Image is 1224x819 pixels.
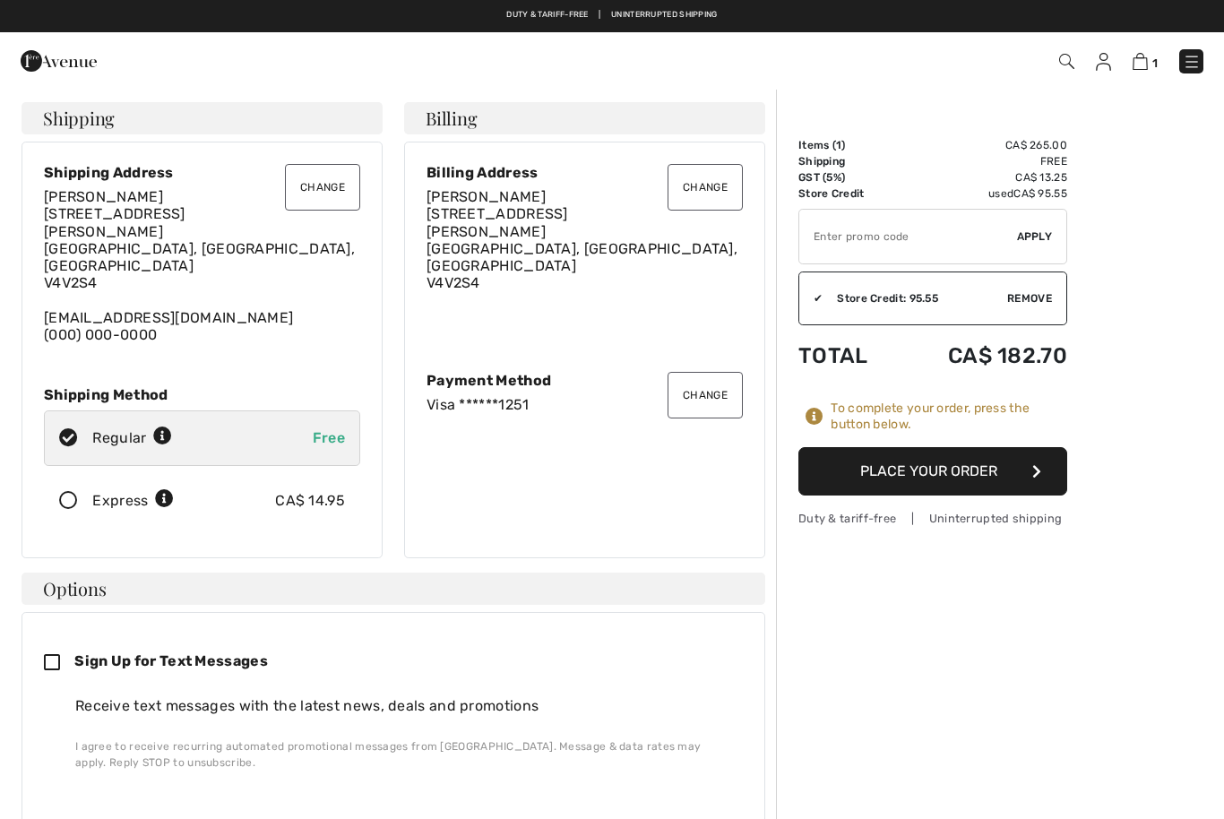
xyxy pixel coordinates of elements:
[668,164,743,211] button: Change
[897,137,1067,153] td: CA$ 265.00
[836,139,841,151] span: 1
[44,386,360,403] div: Shipping Method
[313,429,345,446] span: Free
[44,205,355,291] span: [STREET_ADDRESS][PERSON_NAME] [GEOGRAPHIC_DATA], [GEOGRAPHIC_DATA], [GEOGRAPHIC_DATA] V4V2S4
[21,51,97,68] a: 1ère Avenue
[427,205,737,291] span: [STREET_ADDRESS][PERSON_NAME] [GEOGRAPHIC_DATA], [GEOGRAPHIC_DATA], [GEOGRAPHIC_DATA] V4V2S4
[897,185,1067,202] td: used
[1152,56,1158,70] span: 1
[798,447,1067,496] button: Place Your Order
[75,695,728,717] div: Receive text messages with the latest news, deals and promotions
[75,738,728,771] div: I agree to receive recurring automated promotional messages from [GEOGRAPHIC_DATA]. Message & dat...
[1059,54,1074,69] img: Search
[427,188,546,205] span: [PERSON_NAME]
[92,490,174,512] div: Express
[668,372,743,418] button: Change
[1133,53,1148,70] img: Shopping Bag
[1183,53,1201,71] img: Menu
[798,169,897,185] td: GST (5%)
[1133,50,1158,72] a: 1
[22,573,765,605] h4: Options
[1017,228,1053,245] span: Apply
[427,164,743,181] div: Billing Address
[44,188,360,343] div: [EMAIL_ADDRESS][DOMAIN_NAME]
[798,137,897,153] td: Items ( )
[1013,187,1067,200] span: CA$ 95.55
[21,43,97,79] img: 1ère Avenue
[897,325,1067,386] td: CA$ 182.70
[831,401,1067,433] div: To complete your order, press the button below.
[799,290,823,306] div: ✔
[798,153,897,169] td: Shipping
[799,210,1017,263] input: Promo code
[1007,290,1052,306] span: Remove
[44,164,360,181] div: Shipping Address
[43,109,115,127] span: Shipping
[426,109,477,127] span: Billing
[1096,53,1111,71] img: My Info
[285,164,360,211] button: Change
[74,652,268,669] span: Sign Up for Text Messages
[897,153,1067,169] td: Free
[44,188,163,205] span: [PERSON_NAME]
[44,326,157,343] a: (000) 000-0000
[92,427,172,449] div: Regular
[798,185,897,202] td: Store Credit
[427,372,743,389] div: Payment Method
[275,490,345,512] div: CA$ 14.95
[823,290,1007,306] div: Store Credit: 95.55
[798,510,1067,527] div: Duty & tariff-free | Uninterrupted shipping
[798,325,897,386] td: Total
[897,169,1067,185] td: CA$ 13.25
